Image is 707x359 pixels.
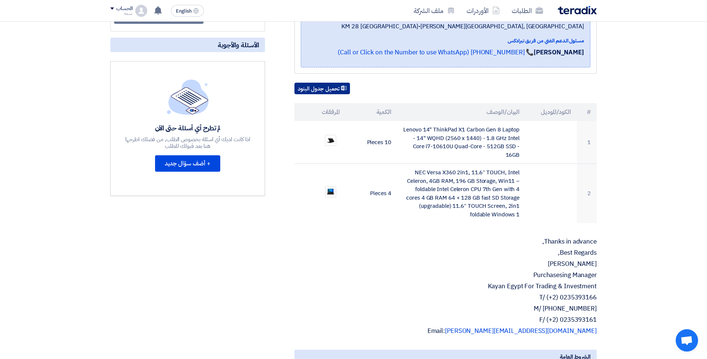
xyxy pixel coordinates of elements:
[577,103,597,121] th: #
[294,249,597,257] p: Best Regards,
[346,103,397,121] th: الكمية
[294,83,350,95] button: تحميل جدول البنود
[676,329,698,352] a: Open chat
[294,327,597,335] p: Email:
[110,12,132,16] div: نسمه
[346,121,397,164] td: 10 Pieces
[116,6,132,12] div: الحساب
[171,5,204,17] button: English
[338,48,534,57] a: 📞 [PHONE_NUMBER] (Call or Click on the Number to use WhatsApp)
[525,103,577,121] th: الكود/الموديل
[445,326,597,336] a: [PERSON_NAME][EMAIL_ADDRESS][DOMAIN_NAME]
[397,121,526,164] td: Lenovo 14" ThinkPad X1 Carbon Gen 8 Laptop - 14" WQHD (2560 x 1440) - 1.8 GHz Intel Core i7-10610...
[167,79,209,114] img: empty_state_list.svg
[577,121,597,164] td: 1
[397,103,526,121] th: البيان/الوصف
[294,271,597,279] p: Purchasesing Manager
[294,260,597,268] p: [PERSON_NAME]
[218,41,259,49] span: الأسئلة والأجوبة
[558,6,597,15] img: Teradix logo
[294,103,346,121] th: المرفقات
[577,164,597,223] td: 2
[307,13,584,31] span: Giza, [GEOGRAPHIC_DATA] ,Abou Rawash - Industrial Zone. KM 28 [GEOGRAPHIC_DATA]-[PERSON_NAME][GEO...
[294,238,597,245] p: Thanks in advance,
[346,164,397,223] td: 4 Pieces
[397,164,526,223] td: NEC Versa X360 2in1, 11.6″ TOUCH, Intel Celeron, 4GB RAM, 196 GB Storage, Win11 – foldable Intel ...
[294,294,597,301] p: T/ (+2) 0235393166
[307,37,584,45] div: مسئول الدعم الفني من فريق تيرادكس
[408,2,461,19] a: ملف الشركة
[506,2,549,19] a: الطلبات
[325,137,336,144] img: WhatsApp_Image__at__PM_1755496522522.jpeg
[135,5,147,17] img: profile_test.png
[294,283,597,290] p: Kayan Egypt For Trading & Investment
[534,48,584,57] strong: [PERSON_NAME]
[461,2,506,19] a: الأوردرات
[176,9,192,14] span: English
[294,316,597,324] p: F/ (+2) 0235393161
[155,155,220,172] button: + أضف سؤال جديد
[325,188,336,196] img: WhatsApp_Image__at__PM_1755496526735.jpeg
[294,305,597,312] p: M/ [PHONE_NUMBER]
[124,136,251,149] div: اذا كانت لديك أي اسئلة بخصوص الطلب, من فضلك اطرحها هنا بعد قبولك للطلب
[124,124,251,132] div: لم تطرح أي أسئلة حتى الآن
